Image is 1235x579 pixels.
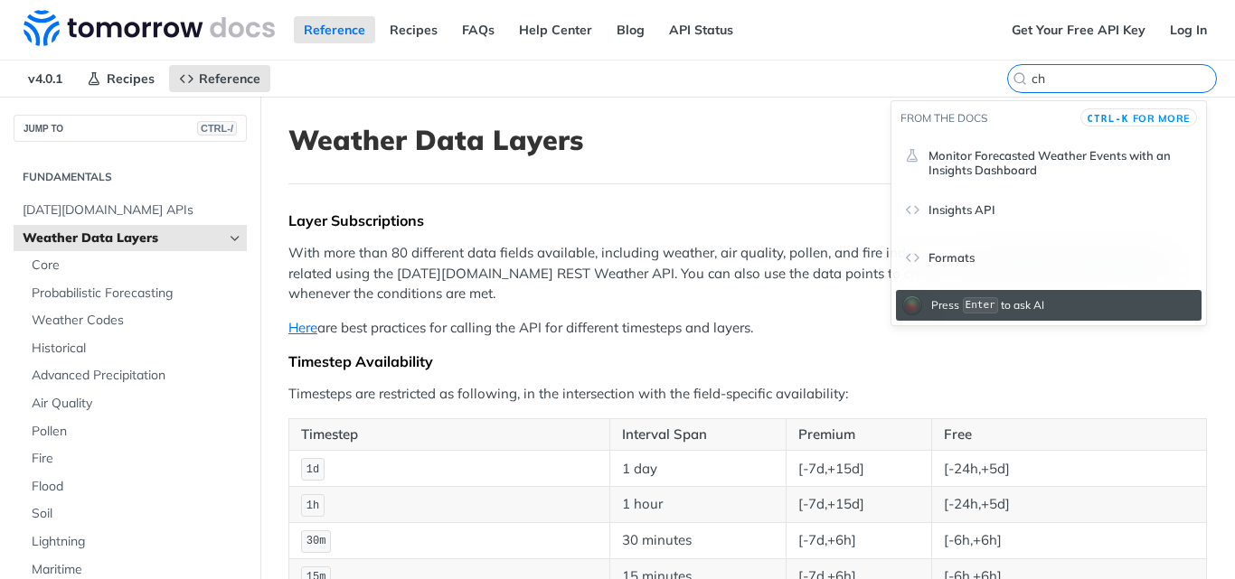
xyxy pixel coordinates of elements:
[929,141,1193,177] header: Monitor Forecasted Weather Events with an Insights Dashboard
[23,445,247,472] a: Fire
[14,169,247,185] h2: Fundamentals
[610,451,787,487] td: 1 day
[169,65,270,92] a: Reference
[929,243,1193,265] header: Formats
[509,16,602,43] a: Help Center
[896,235,1202,281] a: Formats
[1013,71,1027,86] svg: Search
[786,523,931,559] td: [-7d,+6h]
[32,561,242,579] span: Maritime
[929,195,1193,217] header: Insights API
[610,487,787,523] td: 1 hour
[659,16,743,43] a: API Status
[23,528,247,556] a: Lightning
[900,111,987,125] span: From the docs
[294,16,375,43] a: Reference
[786,487,931,523] td: [-7d,+15d]
[963,297,998,313] kbd: Enter
[288,352,1207,370] div: Timestep Availability
[306,535,326,547] span: 30m
[1087,109,1128,127] kbd: CTRL-K
[32,367,242,385] span: Advanced Precipitation
[610,523,787,559] td: 30 minutes
[24,10,275,46] img: Tomorrow.io Weather API Docs
[32,478,242,496] span: Flood
[289,418,610,451] th: Timestep
[23,362,247,389] a: Advanced Precipitation
[32,285,242,303] span: Probabilistic Forecasting
[197,121,237,135] span: CTRL-/
[14,115,247,142] button: JUMP TOCTRL-/
[32,423,242,441] span: Pollen
[929,148,1193,177] span: Monitor Forecasted Weather Events with an Insights Dashboard
[23,229,223,247] span: Weather Data Layers
[1160,16,1217,43] a: Log In
[306,463,319,476] span: 1d
[228,231,242,246] button: Hide subpages for Weather Data Layers
[927,292,1049,319] div: Press to ask AI
[288,318,1207,339] p: are best practices for calling the API for different timesteps and layers.
[1032,70,1216,87] input: Search
[23,418,247,445] a: Pollen
[32,505,242,523] span: Soil
[77,65,165,92] a: Recipes
[607,16,655,43] a: Blog
[1133,112,1191,125] span: for more
[610,418,787,451] th: Interval Span
[199,70,260,87] span: Reference
[32,340,242,358] span: Historical
[306,500,319,512] span: 1h
[1080,108,1197,126] button: CTRL-Kfor more
[32,257,242,275] span: Core
[288,319,317,336] a: Here
[18,65,72,92] span: v4.0.1
[929,202,995,217] span: Insights API
[1002,16,1155,43] a: Get Your Free API Key
[931,451,1207,487] td: [-24h,+5d]
[32,395,242,413] span: Air Quality
[288,243,1207,304] p: With more than 80 different data fields available, including weather, air quality, pollen, and fi...
[288,124,1207,156] h1: Weather Data Layers
[23,473,247,500] a: Flood
[896,133,1202,185] a: Monitor Forecasted Weather Events with an Insights Dashboard
[23,307,247,334] a: Weather Codes
[931,418,1207,451] th: Free
[32,312,242,330] span: Weather Codes
[786,418,931,451] th: Premium
[23,335,247,362] a: Historical
[23,390,247,417] a: Air Quality
[23,252,247,279] a: Core
[14,197,247,224] a: [DATE][DOMAIN_NAME] APIs
[23,280,247,307] a: Probabilistic Forecasting
[380,16,448,43] a: Recipes
[929,250,975,265] span: Formats
[32,450,242,468] span: Fire
[931,487,1207,523] td: [-24h,+5d]
[107,70,155,87] span: Recipes
[931,523,1207,559] td: [-6h,+6h]
[288,384,1207,405] p: Timesteps are restricted as following, in the intersection with the field-specific availability:
[786,451,931,487] td: [-7d,+15d]
[452,16,504,43] a: FAQs
[23,500,247,528] a: Soil
[23,201,242,219] span: [DATE][DOMAIN_NAME] APIs
[14,225,247,252] a: Weather Data LayersHide subpages for Weather Data Layers
[288,211,1207,229] div: Layer Subscriptions
[32,533,242,551] span: Lightning
[896,187,1202,233] a: Insights API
